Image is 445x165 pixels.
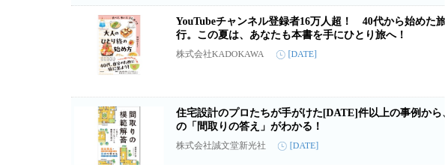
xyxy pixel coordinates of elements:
img: YouTubeチャンネル登録者16万人超！ 40代から始めた旅動画が大人気の「孤独のまちこ」が初書籍を刊行。この夏は、あなたも本書を手にひとり旅へ！ [74,15,164,75]
p: 株式会社誠文堂新光社 [176,139,266,152]
time: [DATE] [276,49,318,60]
p: 株式会社KADOKAWA [176,48,264,61]
time: [DATE] [278,140,319,151]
